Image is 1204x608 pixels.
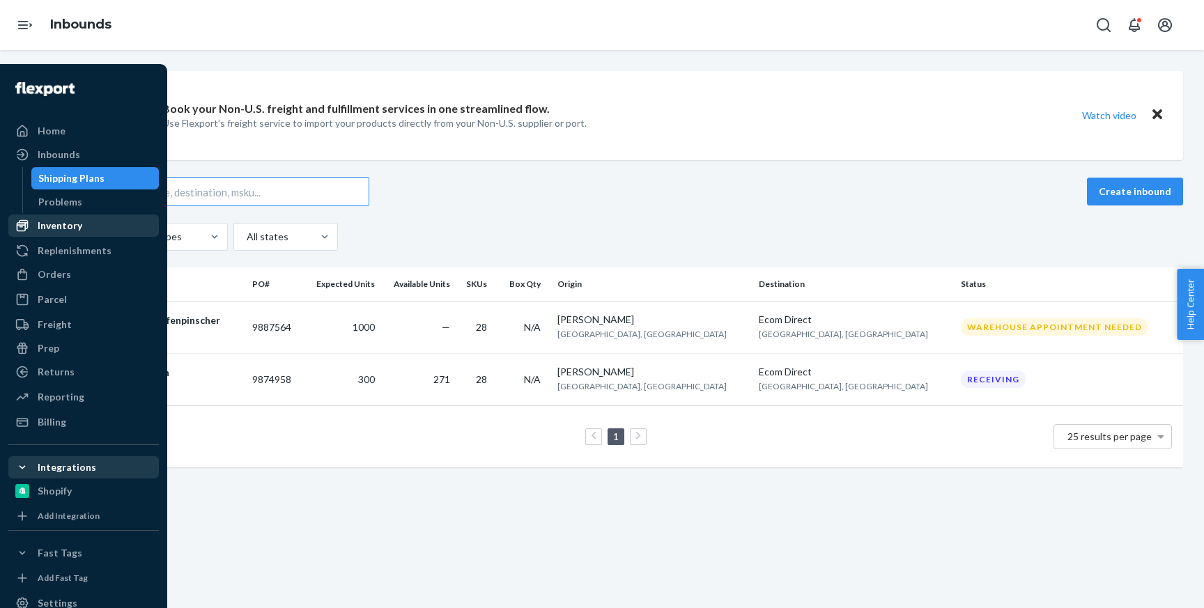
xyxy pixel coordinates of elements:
input: All states [245,230,247,244]
button: Watch video [1073,105,1145,125]
span: 271 [433,373,450,385]
a: Freight [8,313,159,336]
a: Shopify [8,480,159,502]
div: Fast Tags [38,546,82,560]
a: Add Integration [8,508,159,524]
div: Shopify [38,484,72,498]
div: Prep [38,341,59,355]
div: Returns [38,365,75,379]
th: SKUs [456,267,497,301]
div: Billing [38,415,66,429]
div: Inventory [38,219,82,233]
td: 9887564 [247,301,302,353]
div: Parcel [38,293,67,306]
div: Inbounds [38,148,80,162]
div: Reporting [38,390,84,404]
th: Available Units [380,267,456,301]
span: 1000 [353,321,375,333]
button: Help Center [1177,269,1204,340]
a: Replenishments [8,240,159,262]
span: 300 [358,373,375,385]
div: [PERSON_NAME] [557,365,748,379]
a: Inbounds [8,143,159,166]
button: Fast Tags [8,542,159,564]
a: Problems [31,191,160,213]
button: Open account menu [1151,11,1179,39]
a: Home [8,120,159,142]
div: Add Integration [38,510,100,522]
button: Integrations [8,456,159,478]
span: [GEOGRAPHIC_DATA], [GEOGRAPHIC_DATA] [557,381,727,391]
span: 28 [476,321,487,333]
p: Use Flexport’s freight service to import your products directly from your Non-U.S. supplier or port. [162,116,587,130]
div: Replenishments [38,244,111,258]
span: [GEOGRAPHIC_DATA], [GEOGRAPHIC_DATA] [759,329,928,339]
th: Destination [753,267,955,301]
th: Box Qty [498,267,552,301]
th: Expected Units [302,267,380,301]
th: Status [955,267,1183,301]
a: Inbounds [50,17,111,32]
a: Returns [8,361,159,383]
div: Ecom Direct [759,365,949,379]
td: 9874958 [247,353,302,405]
span: 28 [476,373,487,385]
button: Open notifications [1120,11,1148,39]
ol: breadcrumbs [39,5,123,45]
img: Flexport logo [15,82,75,96]
button: Create inbound [1087,178,1183,205]
span: N/A [524,321,541,333]
th: PO# [247,267,302,301]
button: Open Search Box [1090,11,1118,39]
button: Open Navigation [11,11,39,39]
span: — [442,321,450,333]
span: [GEOGRAPHIC_DATA], [GEOGRAPHIC_DATA] [557,329,727,339]
div: [PERSON_NAME] [557,313,748,327]
a: Parcel [8,288,159,311]
div: Home [38,124,65,138]
div: Freight [38,318,72,332]
p: Book your Non-U.S. freight and fulfillment services in one streamlined flow. [162,101,550,117]
a: Reporting [8,386,159,408]
a: Inventory [8,215,159,237]
span: [GEOGRAPHIC_DATA], [GEOGRAPHIC_DATA] [759,381,928,391]
div: Shipping Plans [38,171,105,185]
div: Receiving [961,371,1026,388]
div: Orders [38,267,71,281]
button: Close [1148,105,1166,125]
th: Origin [552,267,753,301]
a: Billing [8,411,159,433]
a: Add Fast Tag [8,570,159,586]
a: Shipping Plans [31,167,160,189]
a: Page 1 is your current page [610,430,622,442]
div: Add Fast Tag [38,572,88,584]
div: Warehouse Appointment Needed [961,318,1148,336]
input: Search inbounds by name, destination, msku... [55,178,369,205]
span: 25 results per page [1067,430,1152,442]
a: Prep [8,337,159,359]
a: Orders [8,263,159,286]
div: Ecom Direct [759,313,949,327]
div: Problems [38,195,82,209]
span: N/A [524,373,541,385]
div: Integrations [38,460,96,474]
